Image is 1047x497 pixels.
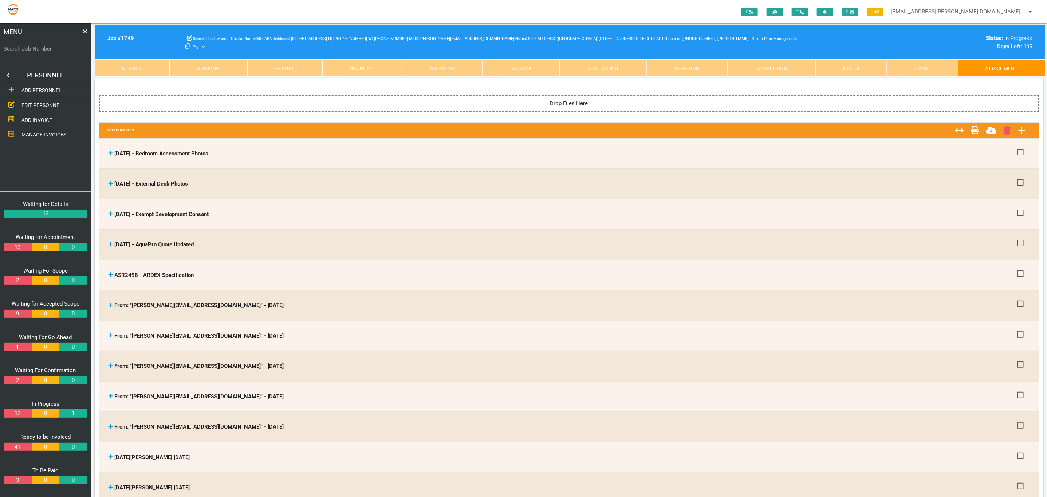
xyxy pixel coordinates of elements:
a: Waiting For Confirmation [15,367,76,374]
span: Home Phone [328,36,367,41]
span: [DATE] - AquaPro Quote Updated [114,241,194,248]
a: PERSONNEL [15,68,76,83]
div: In Progress 105 [807,34,1032,51]
a: Completion [728,59,815,77]
a: 0 [59,443,87,451]
a: 0 [32,310,59,318]
a: 3 [4,476,31,484]
b: Address: [273,36,290,41]
a: Waiting For Go Ahead [19,334,72,341]
b: H: [328,36,332,41]
span: 1 [867,8,883,16]
span: MENU [4,27,22,37]
div: Drop Files Here [99,95,1039,112]
a: Email [887,59,957,77]
span: [PHONE_NUMBER] [368,36,408,41]
a: 1 [59,409,87,418]
b: W: [368,36,373,41]
a: 0 [59,276,87,285]
a: 9 [4,310,31,318]
span: From: "[PERSON_NAME][EMAIL_ADDRESS][DOMAIN_NAME]" - [DATE] [114,424,284,430]
a: 2 [4,376,31,385]
span: ADD INVOICE [21,117,52,123]
a: Waiting for Appointment [16,234,75,240]
span: MANAGE INVOICES [21,132,66,138]
a: Waiting for Details [23,201,68,207]
span: ASR2498 - ARDEX Specification [114,272,194,278]
div: ATTACHMENTS [103,123,1035,138]
b: Status: [986,35,1003,41]
span: [PERSON_NAME][EMAIL_ADDRESS][DOMAIN_NAME] [415,36,514,41]
a: 0 [32,443,59,451]
a: 0 [32,476,59,484]
span: [DATE][PERSON_NAME] [DATE] [114,484,190,491]
span: [DATE][PERSON_NAME] [DATE] [114,454,190,461]
a: To Be Paid [33,467,59,474]
a: Variation [646,59,728,77]
b: Name: [193,36,205,41]
a: 0 [32,376,59,385]
a: 0 [59,476,87,484]
b: Job # 1749 [107,35,134,41]
a: Ready to be Invoiced [20,434,71,440]
a: In Progress [32,401,59,407]
span: [STREET_ADDRESS] [273,36,327,41]
a: 0 [32,243,59,251]
a: 12 [4,409,31,418]
a: Notes [815,59,887,77]
a: 0 [32,409,59,418]
a: 1 [4,343,31,351]
a: Click here copy customer information. [185,43,190,50]
a: GA Conf [483,59,560,77]
a: Scheduling [560,59,646,77]
a: Report [248,59,322,77]
span: The Owners - Strata Plan 53607 ABN [193,36,272,41]
span: From: "[PERSON_NAME][EMAIL_ADDRESS][DOMAIN_NAME]" - [DATE] [114,302,284,309]
span: 0 [741,8,758,16]
a: Booking [169,59,248,77]
span: From: "[PERSON_NAME][EMAIL_ADDRESS][DOMAIN_NAME]" - [DATE] [114,363,284,369]
span: 0 [842,8,858,16]
a: Go Ahead [402,59,483,77]
span: From: "[PERSON_NAME][EMAIL_ADDRESS][DOMAIN_NAME]" - [DATE] [114,393,284,400]
label: Search Job Number [4,45,87,53]
span: EDIT PERSONNEL [21,102,62,108]
a: 0 [59,343,87,351]
a: 0 [32,276,59,285]
a: Attachment [957,59,1045,77]
a: 0 [32,343,59,351]
span: [DATE] - Bedroom Assessment Photos [114,150,208,157]
b: Days Left: [997,43,1022,50]
a: 0 [59,310,87,318]
a: Waiting for Accepted Scope [12,301,79,307]
img: s3file [7,4,19,15]
b: Notes: [515,36,527,41]
a: Scope 2-1 [322,59,402,77]
a: Waiting For Scope [23,267,68,274]
a: 41 [4,443,31,451]
a: 0 [59,376,87,385]
a: 12 [4,210,87,218]
span: ADD PERSONNEL [21,87,62,93]
b: E: [415,36,418,41]
span: 0 [792,8,808,16]
span: [DATE] - External Deck Photos [114,180,188,187]
a: 2 [4,276,31,285]
b: M: [409,36,414,41]
span: From: "[PERSON_NAME][EMAIL_ADDRESS][DOMAIN_NAME]" - [DATE] [114,333,284,339]
a: Details [95,59,169,77]
a: 13 [4,243,31,251]
span: SITE ADDRESS: '[GEOGRAPHIC_DATA]' [STREET_ADDRESS] SITE CONTACT: Leoni on [PHONE_NUMBER] [PERSON_... [193,36,798,49]
a: 0 [59,243,87,251]
span: [DATE] - Exempt Development Consent [114,211,209,218]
